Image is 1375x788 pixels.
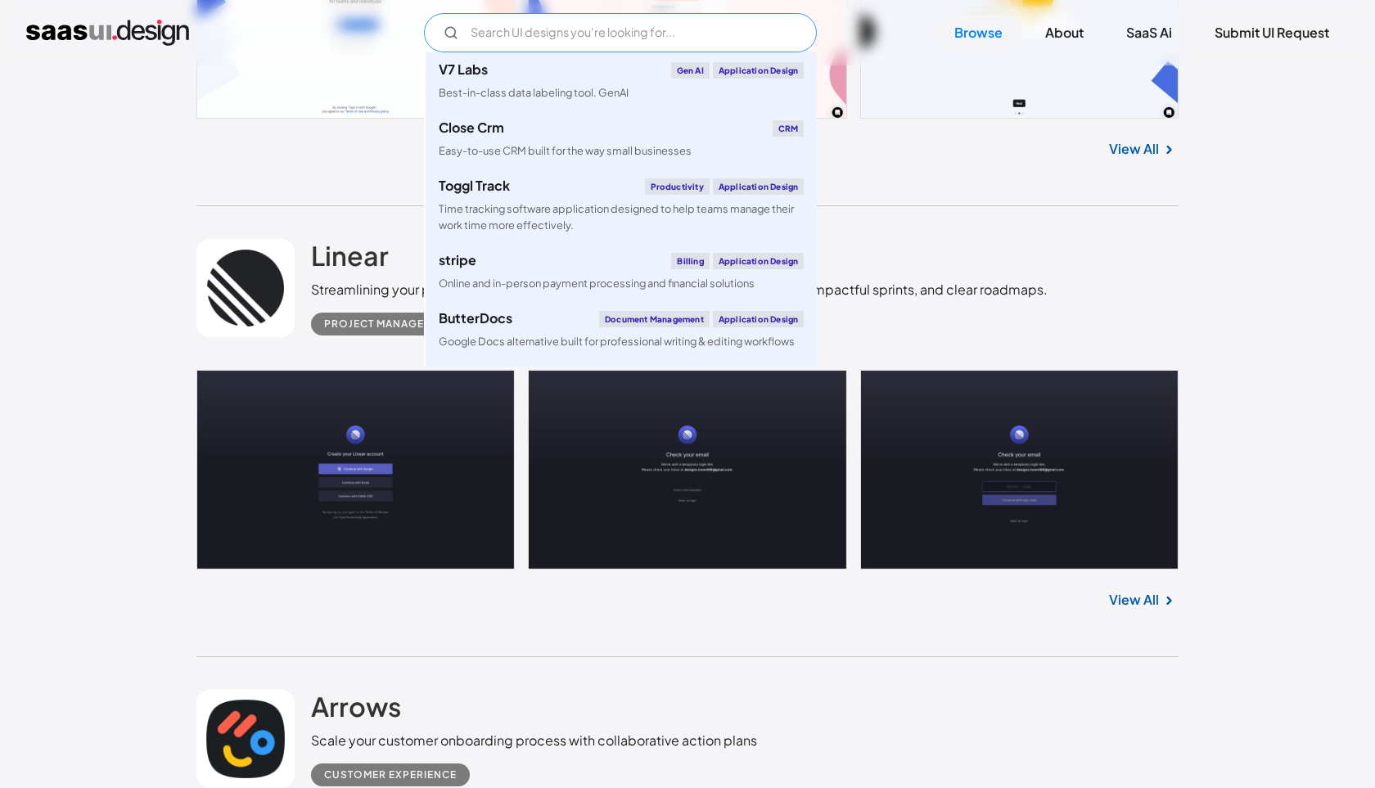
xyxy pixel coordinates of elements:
a: klaviyoEmail MarketingApplication DesignCreate personalised customer experiences across email, SM... [426,359,817,433]
div: Application Design [713,253,805,269]
div: V7 Labs [439,63,488,76]
div: Online and in-person payment processing and financial solutions [439,276,755,291]
a: Submit UI Request [1195,15,1349,51]
div: Best-in-class data labeling tool. GenAI [439,85,629,101]
form: Email Form [424,13,817,52]
div: Productivity [645,178,709,195]
a: stripeBillingApplication DesignOnline and in-person payment processing and financial solutions [426,243,817,301]
a: Arrows [311,690,401,731]
input: Search UI designs you're looking for... [424,13,817,52]
div: stripe [439,254,476,267]
div: Time tracking software application designed to help teams manage their work time more effectively. [439,201,804,232]
div: Project Management Software [324,314,517,334]
div: Document Management [599,311,710,327]
a: Browse [935,15,1022,51]
a: Toggl TrackProductivityApplication DesignTime tracking software application designed to help team... [426,169,817,242]
div: Customer Experience [324,765,457,785]
div: Billing [671,253,709,269]
div: Application Design [713,311,805,327]
a: V7 LabsGen AIApplication DesignBest-in-class data labeling tool. GenAI [426,52,817,110]
div: Google Docs alternative built for professional writing & editing workflows [439,334,795,349]
a: About [1026,15,1103,51]
div: Scale your customer onboarding process with collaborative action plans [311,731,757,750]
a: View All [1109,590,1159,610]
div: Streamlining your product development journey for efficient issue management, impactful sprints, ... [311,280,1048,299]
a: Linear [311,239,389,280]
a: Close CrmCRMEasy-to-use CRM built for the way small businesses [426,110,817,169]
a: ButterDocsDocument ManagementApplication DesignGoogle Docs alternative built for professional wri... [426,301,817,359]
h2: Arrows [311,690,401,723]
div: Application Design [713,178,805,195]
div: Easy-to-use CRM built for the way small businesses [439,143,692,159]
div: CRM [773,120,805,137]
a: View All [1109,139,1159,159]
div: Toggl Track [439,179,510,192]
div: Gen AI [671,62,710,79]
div: ButterDocs [439,312,512,325]
a: SaaS Ai [1107,15,1192,51]
div: Application Design [713,62,805,79]
h2: Linear [311,239,389,272]
div: Close Crm [439,121,504,134]
a: home [26,20,189,46]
